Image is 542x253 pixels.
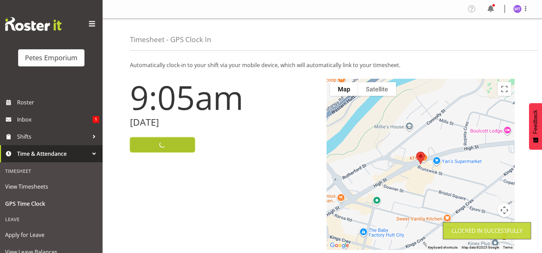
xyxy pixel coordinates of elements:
a: GPS Time Clock [2,195,101,212]
h1: 9:05am [130,79,318,116]
img: Google [328,241,351,250]
span: Map data ©2025 Google [462,245,499,249]
span: Roster [17,97,99,107]
span: Apply for Leave [5,230,97,240]
button: Keyboard shortcuts [428,245,458,250]
img: Rosterit website logo [5,17,62,31]
button: Toggle fullscreen view [498,82,511,96]
span: Feedback [532,110,539,134]
span: Inbox [17,114,93,125]
span: Shifts [17,131,89,142]
button: Show street map [330,82,358,96]
a: Open this area in Google Maps (opens a new window) [328,241,351,250]
button: Map camera controls [498,203,511,217]
span: GPS Time Clock [5,199,97,209]
div: Leave [2,212,101,226]
h2: [DATE] [130,117,318,128]
span: Time & Attendance [17,149,89,159]
p: Automatically clock-in to your shift via your mobile device, which will automatically link to you... [130,61,515,69]
h4: Timesheet - GPS Clock In [130,36,211,43]
button: Feedback - Show survey [529,103,542,150]
div: Petes Emporium [25,53,78,63]
div: Timesheet [2,164,101,178]
img: mya-taupawa-birkhead5814.jpg [513,5,521,13]
a: Apply for Leave [2,226,101,243]
a: View Timesheets [2,178,101,195]
div: Clocked in Successfully [451,227,523,235]
span: 1 [93,116,99,123]
button: Show satellite imagery [358,82,396,96]
span: View Timesheets [5,181,97,192]
a: Terms (opens in new tab) [503,245,513,249]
